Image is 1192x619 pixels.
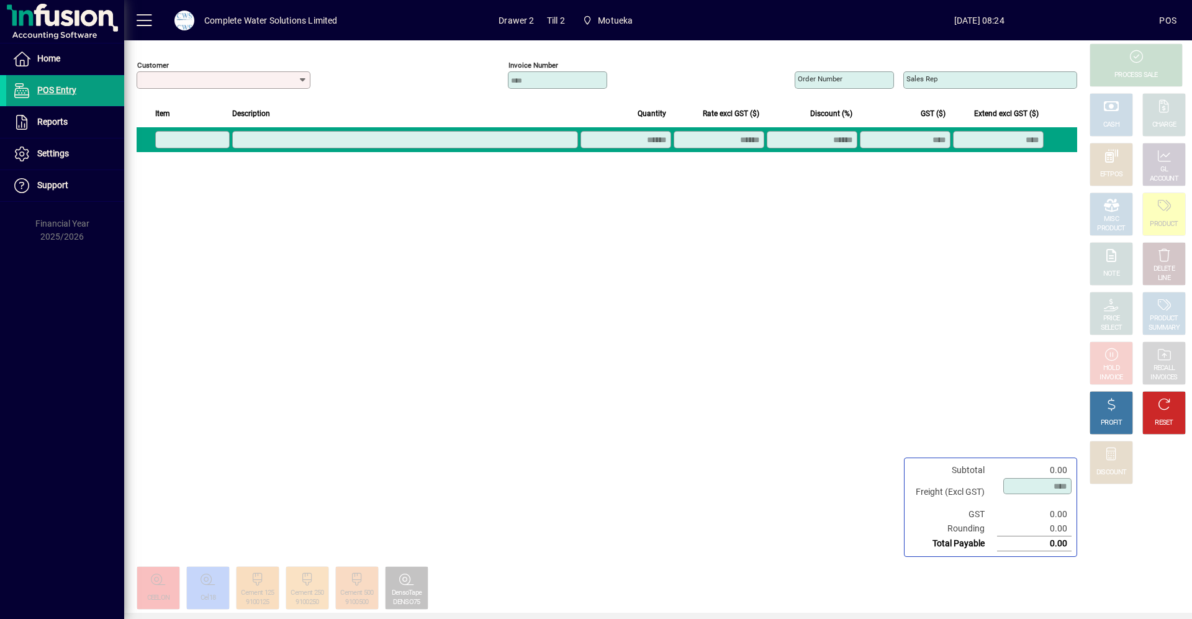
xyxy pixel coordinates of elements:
mat-label: Order number [798,75,842,83]
span: Support [37,180,68,190]
td: Freight (Excl GST) [910,477,997,507]
span: Extend excl GST ($) [974,107,1039,120]
span: Description [232,107,270,120]
div: Cement 125 [241,589,274,598]
div: 9100125 [246,598,269,607]
div: MISC [1104,215,1119,224]
div: RESET [1155,418,1173,428]
a: Home [6,43,124,75]
div: PRICE [1103,314,1120,323]
div: ACCOUNT [1150,174,1178,184]
div: DensoTape [392,589,422,598]
a: Support [6,170,124,201]
div: INVOICES [1150,373,1177,382]
td: Rounding [910,522,997,536]
div: Cement 250 [291,589,323,598]
span: Quantity [638,107,666,120]
span: GST ($) [921,107,946,120]
div: DENSO75 [393,598,420,607]
td: 0.00 [997,522,1072,536]
div: NOTE [1103,269,1119,279]
div: POS [1159,11,1176,30]
div: LINE [1158,274,1170,283]
span: Drawer 2 [499,11,534,30]
td: 0.00 [997,536,1072,551]
div: SUMMARY [1149,323,1180,333]
div: DELETE [1154,264,1175,274]
span: Till 2 [547,11,565,30]
span: Home [37,53,60,63]
div: GL [1160,165,1168,174]
button: Profile [165,9,204,32]
div: Cement 500 [340,589,373,598]
a: Settings [6,138,124,169]
span: Motueka [577,9,638,32]
span: Discount (%) [810,107,852,120]
div: 9100500 [345,598,368,607]
td: 0.00 [997,463,1072,477]
span: Reports [37,117,68,127]
div: INVOICE [1099,373,1122,382]
div: DISCOUNT [1096,468,1126,477]
div: CEELON [147,594,170,603]
span: POS Entry [37,85,76,95]
div: PROCESS SALE [1114,71,1158,80]
div: PRODUCT [1150,220,1178,229]
div: 9100250 [296,598,318,607]
td: Total Payable [910,536,997,551]
div: EFTPOS [1100,170,1123,179]
span: Settings [37,148,69,158]
td: Subtotal [910,463,997,477]
td: GST [910,507,997,522]
div: CASH [1103,120,1119,130]
span: Motueka [598,11,633,30]
mat-label: Invoice number [508,61,558,70]
td: 0.00 [997,507,1072,522]
span: Item [155,107,170,120]
div: Complete Water Solutions Limited [204,11,338,30]
div: PRODUCT [1150,314,1178,323]
span: Rate excl GST ($) [703,107,759,120]
mat-label: Customer [137,61,169,70]
div: CHARGE [1152,120,1176,130]
div: Cel18 [201,594,216,603]
div: SELECT [1101,323,1122,333]
div: PROFIT [1101,418,1122,428]
div: RECALL [1154,364,1175,373]
div: PRODUCT [1097,224,1125,233]
span: [DATE] 08:24 [799,11,1159,30]
a: Reports [6,107,124,138]
div: HOLD [1103,364,1119,373]
mat-label: Sales rep [906,75,937,83]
